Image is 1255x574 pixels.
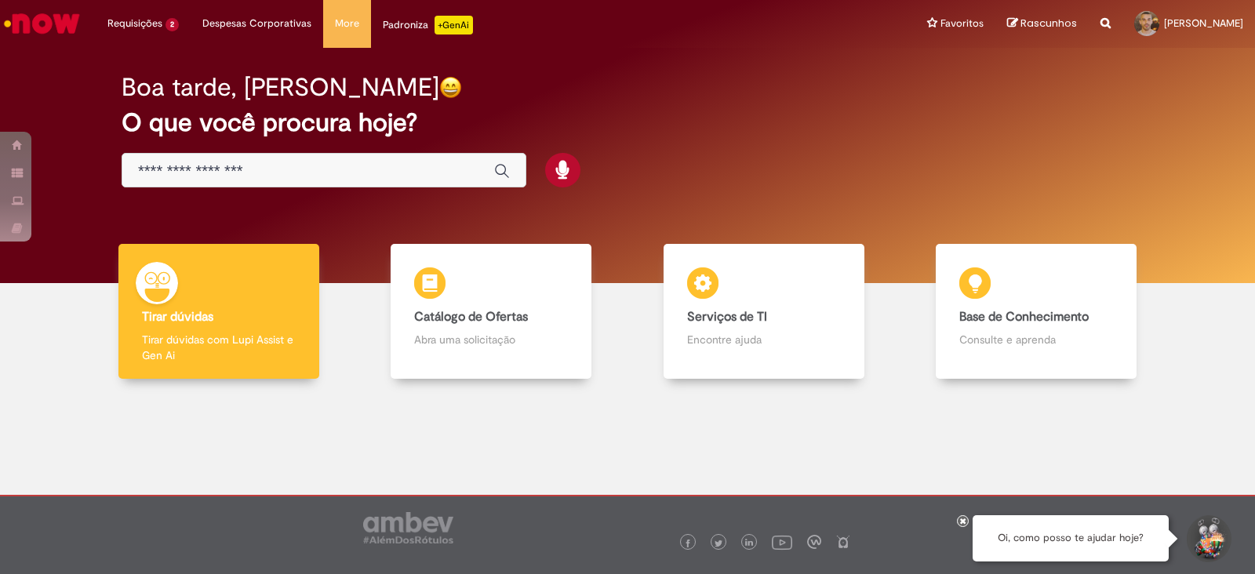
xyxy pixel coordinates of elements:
b: Serviços de TI [687,309,767,325]
h2: O que você procura hoje? [122,109,1133,136]
p: +GenAi [435,16,473,35]
a: Tirar dúvidas Tirar dúvidas com Lupi Assist e Gen Ai [82,244,355,380]
img: logo_footer_youtube.png [772,532,792,552]
b: Tirar dúvidas [142,309,213,325]
b: Base de Conhecimento [959,309,1089,325]
p: Tirar dúvidas com Lupi Assist e Gen Ai [142,332,296,363]
span: More [335,16,359,31]
a: Rascunhos [1007,16,1077,31]
img: logo_footer_ambev_rotulo_gray.png [363,512,453,543]
div: Padroniza [383,16,473,35]
a: Base de Conhecimento Consulte e aprenda [900,244,1173,380]
img: logo_footer_linkedin.png [745,539,753,548]
img: logo_footer_twitter.png [715,539,722,547]
b: Catálogo de Ofertas [414,309,528,325]
span: Despesas Corporativas [202,16,311,31]
p: Abra uma solicitação [414,332,568,347]
div: Oi, como posso te ajudar hoje? [973,515,1169,561]
span: Favoritos [940,16,984,31]
img: happy-face.png [439,76,462,99]
span: 2 [166,18,179,31]
p: Consulte e aprenda [959,332,1113,347]
a: Catálogo de Ofertas Abra uma solicitação [355,244,628,380]
img: logo_footer_workplace.png [807,535,821,549]
button: Iniciar Conversa de Suporte [1184,515,1231,562]
img: ServiceNow [2,8,82,39]
h2: Boa tarde, [PERSON_NAME] [122,74,439,101]
span: Requisições [107,16,162,31]
img: logo_footer_naosei.png [836,535,850,549]
p: Encontre ajuda [687,332,841,347]
span: Rascunhos [1020,16,1077,31]
span: [PERSON_NAME] [1164,16,1243,30]
a: Serviços de TI Encontre ajuda [627,244,900,380]
img: logo_footer_facebook.png [684,539,692,547]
